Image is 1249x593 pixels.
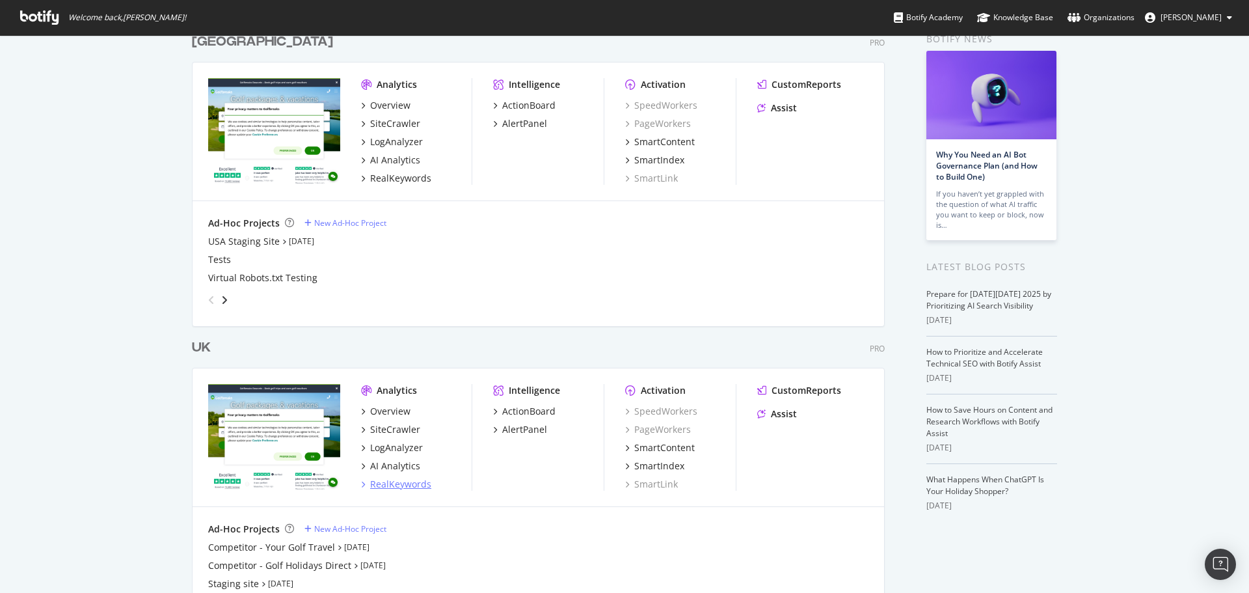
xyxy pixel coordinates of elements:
div: Intelligence [509,384,560,397]
a: SiteCrawler [361,423,420,436]
div: ActionBoard [502,405,556,418]
a: SmartIndex [625,460,684,473]
div: New Ad-Hoc Project [314,523,386,534]
div: angle-left [203,290,220,310]
a: Prepare for [DATE][DATE] 2025 by Prioritizing AI Search Visibility [926,288,1051,311]
a: New Ad-Hoc Project [304,523,386,534]
div: Organizations [1068,11,1135,24]
a: AlertPanel [493,423,547,436]
a: Overview [361,405,410,418]
a: Competitor - Your Golf Travel [208,541,335,554]
span: Welcome back, [PERSON_NAME] ! [68,12,186,23]
div: RealKeywords [370,478,431,491]
a: RealKeywords [361,172,431,185]
a: SmartIndex [625,154,684,167]
div: AI Analytics [370,460,420,473]
a: LogAnalyzer [361,135,423,148]
a: New Ad-Hoc Project [304,217,386,228]
div: Activation [641,78,686,91]
div: AI Analytics [370,154,420,167]
a: [DATE] [360,560,386,571]
div: LogAnalyzer [370,441,423,454]
div: SmartIndex [634,154,684,167]
div: Ad-Hoc Projects [208,217,280,230]
span: Tom Duncombe [1161,12,1222,23]
a: SmartLink [625,172,678,185]
div: Assist [771,102,797,115]
div: angle-right [220,294,229,307]
div: CustomReports [772,384,841,397]
a: Competitor - Golf Holidays Direct [208,559,351,572]
a: SpeedWorkers [625,405,697,418]
div: Assist [771,407,797,421]
a: [GEOGRAPHIC_DATA] [192,33,338,51]
div: RealKeywords [370,172,431,185]
div: Pro [870,343,885,354]
a: USA Staging Site [208,235,280,248]
div: [DATE] [926,372,1057,384]
div: UK [192,338,211,357]
div: Botify news [926,32,1057,46]
a: Assist [757,102,797,115]
div: ActionBoard [502,99,556,112]
a: ActionBoard [493,99,556,112]
a: SmartContent [625,135,695,148]
div: CustomReports [772,78,841,91]
div: Knowledge Base [977,11,1053,24]
div: SiteCrawler [370,423,420,436]
div: SiteCrawler [370,117,420,130]
a: [DATE] [344,542,369,553]
a: Virtual Robots.txt Testing [208,271,317,284]
div: [GEOGRAPHIC_DATA] [192,33,333,51]
div: If you haven’t yet grappled with the question of what AI traffic you want to keep or block, now is… [936,189,1047,230]
a: CustomReports [757,384,841,397]
a: PageWorkers [625,423,691,436]
div: Intelligence [509,78,560,91]
a: AlertPanel [493,117,547,130]
a: Tests [208,253,231,266]
a: AI Analytics [361,460,420,473]
div: SmartContent [634,135,695,148]
div: SmartContent [634,441,695,454]
div: Overview [370,99,410,112]
a: SpeedWorkers [625,99,697,112]
div: Overview [370,405,410,418]
button: [PERSON_NAME] [1135,7,1242,28]
a: [DATE] [289,236,314,247]
div: [DATE] [926,442,1057,454]
a: SmartContent [625,441,695,454]
a: ActionBoard [493,405,556,418]
div: Ad-Hoc Projects [208,523,280,536]
a: UK [192,338,216,357]
a: LogAnalyzer [361,441,423,454]
div: Analytics [377,384,417,397]
div: Pro [870,37,885,48]
div: Analytics [377,78,417,91]
a: How to Prioritize and Accelerate Technical SEO with Botify Assist [926,346,1043,369]
a: Assist [757,407,797,421]
a: SmartLink [625,478,678,491]
div: Botify Academy [894,11,963,24]
div: Open Intercom Messenger [1205,549,1236,580]
div: AlertPanel [502,423,547,436]
a: AI Analytics [361,154,420,167]
img: www.golfbreaks.com/en-us/ [208,78,340,184]
a: Staging site [208,577,259,590]
a: How to Save Hours on Content and Research Workflows with Botify Assist [926,404,1053,439]
a: PageWorkers [625,117,691,130]
img: Why You Need an AI Bot Governance Plan (and How to Build One) [926,51,1056,139]
div: [DATE] [926,500,1057,512]
a: Why You Need an AI Bot Governance Plan (and How to Build One) [936,149,1038,182]
a: SiteCrawler [361,117,420,130]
